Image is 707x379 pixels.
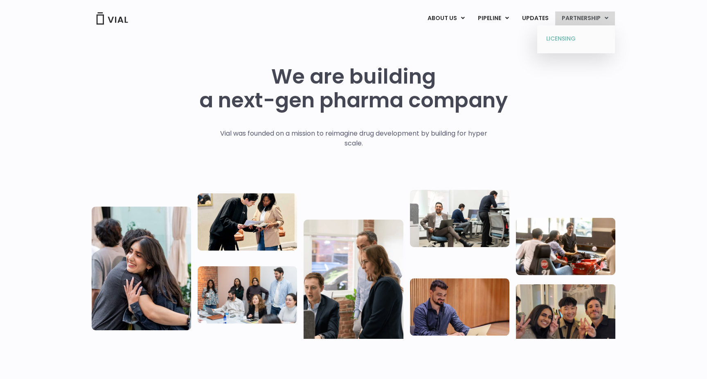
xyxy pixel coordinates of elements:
a: PARTNERSHIPMenu Toggle [555,11,615,25]
img: Group of 3 people smiling holding up the peace sign [516,284,615,343]
h1: We are building a next-gen pharma company [199,65,508,112]
img: Vial Logo [96,12,128,25]
img: Group of three people standing around a computer looking at the screen [304,220,403,343]
img: Eight people standing and sitting in an office [198,266,297,323]
img: Vial Life [92,207,191,330]
img: Man working at a computer [410,278,509,336]
a: LICENSING [540,32,612,45]
a: PIPELINEMenu Toggle [471,11,515,25]
a: UPDATES [516,11,555,25]
img: Group of people playing whirlyball [516,218,615,275]
a: ABOUT USMenu Toggle [421,11,471,25]
img: Three people working in an office [410,190,509,247]
img: Two people looking at a paper talking. [198,193,297,250]
p: Vial was founded on a mission to reimagine drug development by building for hyper scale. [212,129,496,148]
